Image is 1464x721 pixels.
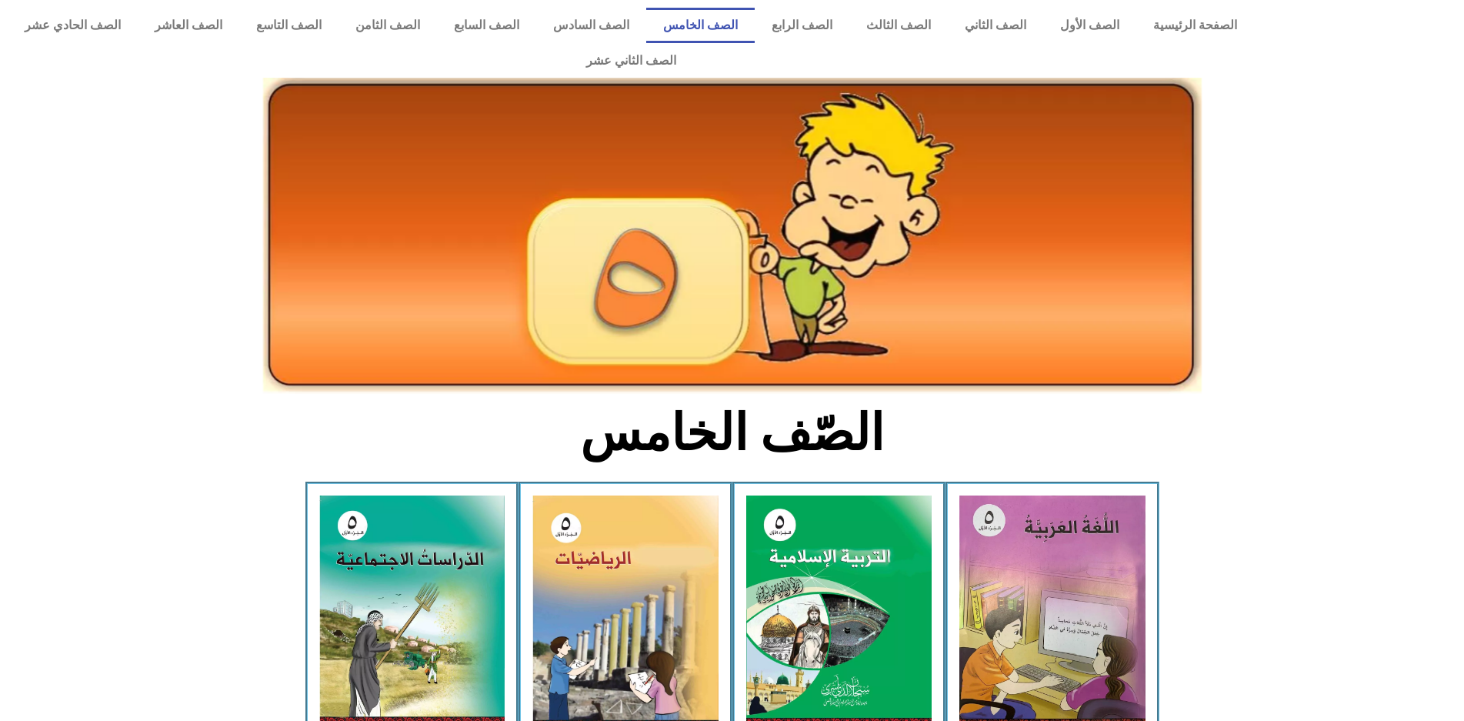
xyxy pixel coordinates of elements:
[1043,8,1136,43] a: الصف الأول
[948,8,1043,43] a: الصف الثاني
[849,8,948,43] a: الصف الثالث
[536,8,646,43] a: الصف السادس
[755,8,849,43] a: الصف الرابع
[338,8,437,43] a: الصف الثامن
[1136,8,1254,43] a: الصفحة الرئيسية
[478,403,986,463] h2: الصّف الخامس
[138,8,239,43] a: الصف العاشر
[437,8,536,43] a: الصف السابع
[8,43,1254,78] a: الصف الثاني عشر
[646,8,755,43] a: الصف الخامس
[239,8,338,43] a: الصف التاسع
[8,8,138,43] a: الصف الحادي عشر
